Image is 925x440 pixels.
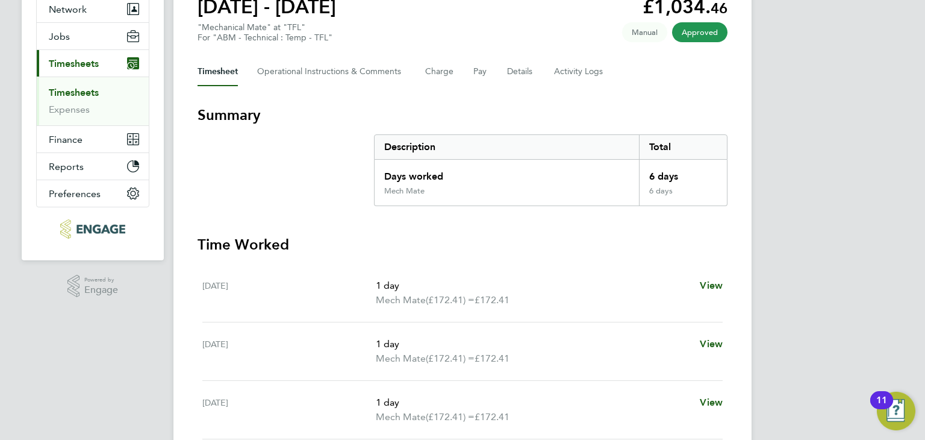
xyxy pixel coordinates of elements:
div: Mech Mate [384,186,425,196]
span: £172.41 [475,411,509,423]
span: Network [49,4,87,15]
span: Engage [84,285,118,295]
div: [DATE] [202,278,376,307]
div: [DATE] [202,395,376,424]
span: (£172.41) = [426,353,475,364]
img: txmrecruit-logo-retina.png [60,219,125,239]
span: £172.41 [475,294,509,306]
span: View [700,338,723,350]
span: Reports [49,161,84,172]
span: Powered by [84,275,118,285]
a: Timesheets [49,87,99,98]
p: 1 day [376,278,690,293]
span: (£172.41) = [426,411,475,423]
span: £172.41 [475,353,509,364]
button: Operational Instructions & Comments [257,57,406,86]
div: 11 [876,400,887,416]
button: Pay [473,57,488,86]
span: View [700,397,723,408]
button: Charge [425,57,454,86]
button: Details [507,57,535,86]
h3: Time Worked [198,235,727,254]
button: Open Resource Center, 11 new notifications [877,392,915,430]
a: Expenses [49,104,90,115]
span: This timesheet was manually created. [622,22,667,42]
div: For "ABM - Technical : Temp - TFL" [198,33,332,43]
div: 6 days [639,186,727,206]
a: Go to home page [36,219,149,239]
span: (£172.41) = [426,294,475,306]
button: Preferences [37,180,149,207]
div: Summary [374,134,727,206]
div: 6 days [639,160,727,186]
a: View [700,337,723,351]
p: 1 day [376,337,690,351]
div: Total [639,135,727,159]
div: Timesheets [37,77,149,125]
span: View [700,280,723,291]
div: Days worked [375,160,639,186]
span: Preferences [49,188,101,200]
div: "Mechanical Mate" at "TFL" [198,22,332,43]
span: Mech Mate [376,410,426,424]
span: Finance [49,134,83,145]
button: Timesheets [37,50,149,77]
button: Finance [37,126,149,152]
div: Description [375,135,639,159]
span: Jobs [49,31,70,42]
h3: Summary [198,105,727,125]
div: [DATE] [202,337,376,366]
button: Activity Logs [554,57,605,86]
span: Mech Mate [376,351,426,366]
a: View [700,278,723,293]
a: Powered byEngage [67,275,119,298]
button: Timesheet [198,57,238,86]
button: Jobs [37,23,149,49]
span: This timesheet has been approved. [672,22,727,42]
p: 1 day [376,395,690,410]
span: Mech Mate [376,293,426,307]
span: Timesheets [49,58,99,69]
button: Reports [37,153,149,180]
a: View [700,395,723,410]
